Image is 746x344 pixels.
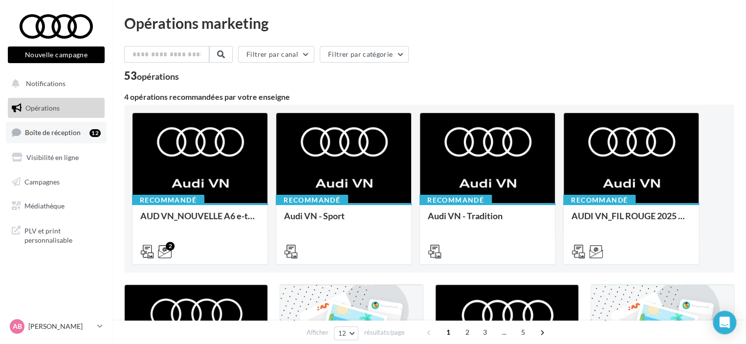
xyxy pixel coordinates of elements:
[8,317,105,336] a: AB [PERSON_NAME]
[307,328,329,337] span: Afficher
[238,46,314,63] button: Filtrer par canal
[364,328,404,337] span: résultats/page
[166,242,175,251] div: 2
[284,211,403,230] div: Audi VN - Sport
[338,329,347,337] span: 12
[477,324,493,340] span: 3
[124,16,734,30] div: Opérations marketing
[13,321,22,331] span: AB
[24,177,60,185] span: Campagnes
[515,324,531,340] span: 5
[26,153,79,161] span: Visibilité en ligne
[6,220,107,249] a: PLV et print personnalisable
[124,70,179,81] div: 53
[25,128,81,137] span: Boîte de réception
[25,104,60,112] span: Opérations
[419,195,492,206] div: Recommandé
[6,147,107,168] a: Visibilité en ligne
[571,211,691,230] div: AUDI VN_FIL ROUGE 2025 - A1, Q2, Q3, Q5 et Q4 e-tron
[440,324,456,340] span: 1
[496,324,512,340] span: ...
[6,73,103,94] button: Notifications
[6,98,107,118] a: Opérations
[713,311,736,334] div: Open Intercom Messenger
[140,211,260,230] div: AUD VN_NOUVELLE A6 e-tron
[6,122,107,143] a: Boîte de réception12
[6,172,107,192] a: Campagnes
[334,326,359,340] button: 12
[28,321,93,331] p: [PERSON_NAME]
[26,79,66,88] span: Notifications
[563,195,636,206] div: Recommandé
[6,196,107,216] a: Médiathèque
[24,224,101,245] span: PLV et print personnalisable
[132,195,204,206] div: Recommandé
[320,46,409,63] button: Filtrer par catégorie
[460,324,475,340] span: 2
[276,195,348,206] div: Recommandé
[137,72,179,81] div: opérations
[124,93,734,101] div: 4 opérations recommandées par votre enseigne
[24,202,65,210] span: Médiathèque
[428,211,547,230] div: Audi VN - Tradition
[89,129,101,137] div: 12
[8,46,105,63] button: Nouvelle campagne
